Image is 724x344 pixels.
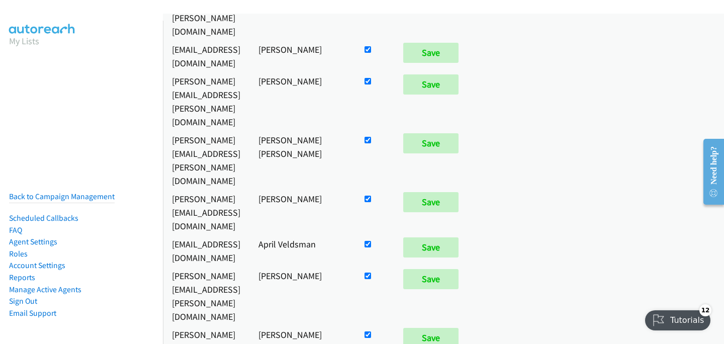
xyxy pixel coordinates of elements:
[403,269,459,289] input: Save
[249,131,353,190] td: [PERSON_NAME] [PERSON_NAME]
[9,249,28,259] a: Roles
[403,237,459,257] input: Save
[403,43,459,63] input: Save
[9,296,37,306] a: Sign Out
[9,225,22,235] a: FAQ
[403,133,459,153] input: Save
[249,235,353,267] td: April Veldsman
[249,72,353,131] td: [PERSON_NAME]
[249,267,353,325] td: [PERSON_NAME]
[163,267,249,325] td: [PERSON_NAME][EMAIL_ADDRESS][PERSON_NAME][DOMAIN_NAME]
[163,131,249,190] td: [PERSON_NAME][EMAIL_ADDRESS][PERSON_NAME][DOMAIN_NAME]
[639,300,716,336] iframe: Checklist
[163,72,249,131] td: [PERSON_NAME][EMAIL_ADDRESS][PERSON_NAME][DOMAIN_NAME]
[9,213,78,223] a: Scheduled Callbacks
[9,261,65,270] a: Account Settings
[695,132,724,212] iframe: Resource Center
[9,308,56,318] a: Email Support
[249,40,353,72] td: [PERSON_NAME]
[249,190,353,235] td: [PERSON_NAME]
[403,74,459,95] input: Save
[9,192,115,201] a: Back to Campaign Management
[403,192,459,212] input: Save
[9,273,35,282] a: Reports
[163,190,249,235] td: [PERSON_NAME][EMAIL_ADDRESS][DOMAIN_NAME]
[9,237,57,246] a: Agent Settings
[163,40,249,72] td: [EMAIL_ADDRESS][DOMAIN_NAME]
[9,35,39,47] a: My Lists
[163,235,249,267] td: [EMAIL_ADDRESS][DOMAIN_NAME]
[9,285,81,294] a: Manage Active Agents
